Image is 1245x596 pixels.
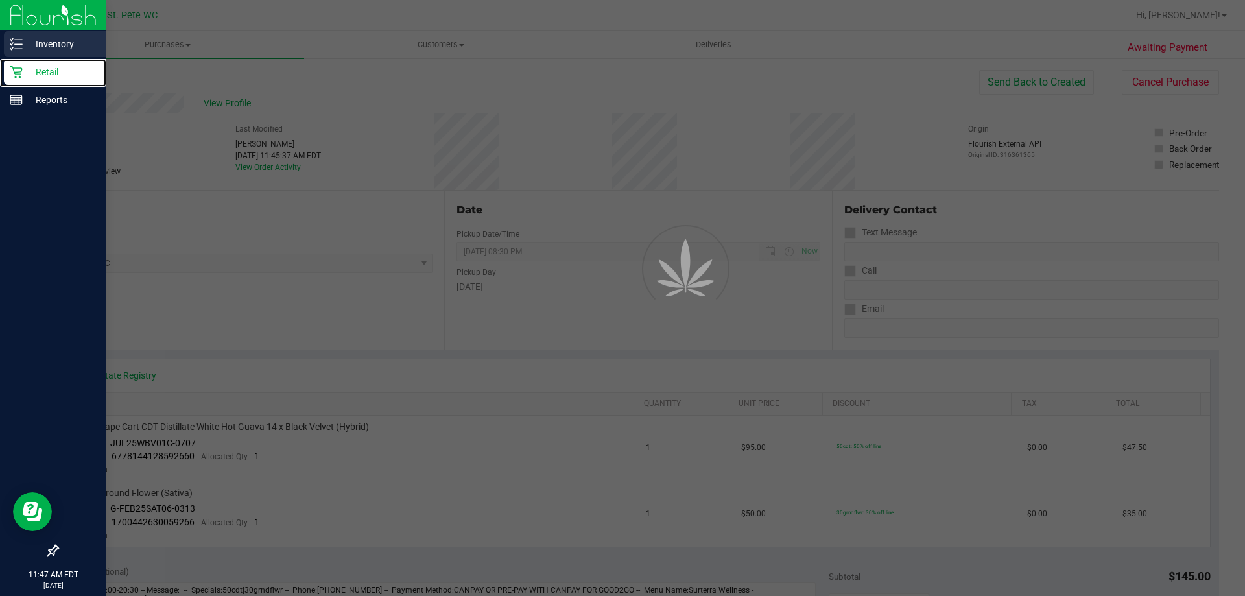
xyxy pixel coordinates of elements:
[10,66,23,78] inline-svg: Retail
[23,92,101,108] p: Reports
[23,36,101,52] p: Inventory
[10,93,23,106] inline-svg: Reports
[6,580,101,590] p: [DATE]
[10,38,23,51] inline-svg: Inventory
[23,64,101,80] p: Retail
[13,492,52,531] iframe: Resource center
[6,569,101,580] p: 11:47 AM EDT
